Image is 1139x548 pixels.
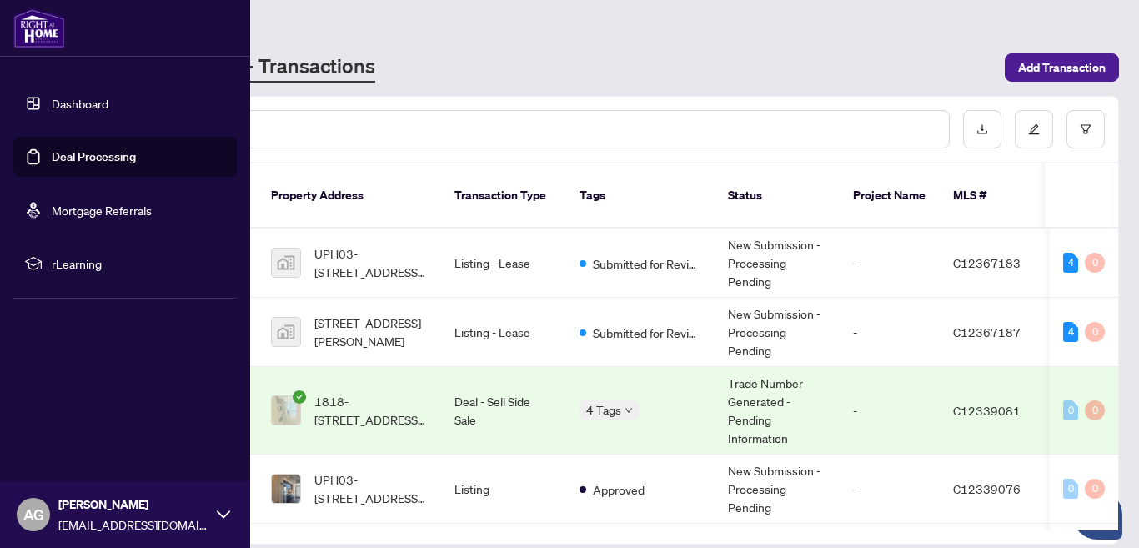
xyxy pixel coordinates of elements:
span: 1818-[STREET_ADDRESS][PERSON_NAME] [314,392,428,429]
td: New Submission - Processing Pending [715,298,840,367]
td: New Submission - Processing Pending [715,229,840,298]
span: UPH03-[STREET_ADDRESS][PERSON_NAME] [314,470,428,507]
span: Submitted for Review [593,324,701,342]
th: Project Name [840,163,940,229]
button: filter [1066,110,1105,148]
th: Status [715,163,840,229]
span: Approved [593,480,645,499]
a: Mortgage Referrals [52,203,152,218]
div: 0 [1085,479,1105,499]
button: edit [1015,110,1053,148]
img: logo [13,8,65,48]
td: Listing [441,455,566,524]
span: UPH03-[STREET_ADDRESS][PERSON_NAME] [314,244,428,281]
span: down [625,406,633,415]
span: edit [1028,123,1040,135]
td: - [840,229,940,298]
button: download [963,110,1001,148]
img: thumbnail-img [272,318,300,346]
span: rLearning [52,254,225,273]
div: 0 [1085,253,1105,273]
button: Add Transaction [1005,53,1119,82]
span: 4 Tags [586,400,621,420]
td: New Submission - Processing Pending [715,455,840,524]
img: thumbnail-img [272,475,300,503]
td: Listing - Lease [441,229,566,298]
span: [STREET_ADDRESS][PERSON_NAME] [314,314,428,350]
span: filter [1080,123,1091,135]
span: download [976,123,988,135]
td: - [840,298,940,367]
div: 4 [1063,322,1078,342]
span: C12339081 [953,403,1021,418]
div: 4 [1063,253,1078,273]
a: Deal Processing [52,149,136,164]
img: thumbnail-img [272,249,300,277]
div: 0 [1085,400,1105,420]
span: Submitted for Review [593,254,701,273]
img: thumbnail-img [272,396,300,425]
td: Trade Number Generated - Pending Information [715,367,840,455]
span: [EMAIL_ADDRESS][DOMAIN_NAME] [58,515,208,534]
span: Add Transaction [1018,54,1106,81]
th: MLS # [940,163,1040,229]
span: [PERSON_NAME] [58,495,208,514]
td: - [840,367,940,455]
a: Dashboard [52,96,108,111]
span: C12367183 [953,255,1021,270]
td: Listing - Lease [441,298,566,367]
div: 0 [1063,479,1078,499]
div: 0 [1085,322,1105,342]
th: Tags [566,163,715,229]
span: check-circle [293,390,306,404]
div: 0 [1063,400,1078,420]
span: AG [23,503,44,526]
td: - [840,455,940,524]
td: Deal - Sell Side Sale [441,367,566,455]
span: C12367187 [953,324,1021,339]
th: Transaction Type [441,163,566,229]
span: C12339076 [953,481,1021,496]
th: Property Address [258,163,441,229]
